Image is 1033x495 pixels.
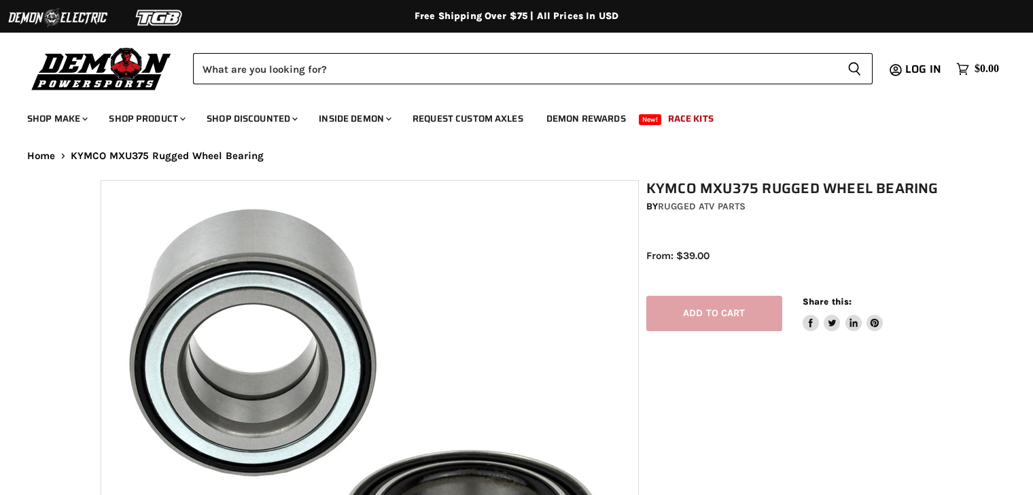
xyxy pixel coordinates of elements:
[17,105,96,133] a: Shop Make
[7,5,109,31] img: Demon Electric Logo 2
[803,296,852,307] span: Share this:
[658,105,724,133] a: Race Kits
[196,105,306,133] a: Shop Discounted
[646,180,940,197] h1: KYMCO MXU375 Rugged Wheel Bearing
[899,63,949,75] a: Log in
[837,53,873,84] button: Search
[905,61,941,78] span: Log in
[27,150,56,162] a: Home
[646,250,710,262] span: From: $39.00
[309,105,400,133] a: Inside Demon
[803,296,883,332] aside: Share this:
[975,63,999,75] span: $0.00
[193,53,837,84] input: Search
[402,105,533,133] a: Request Custom Axles
[536,105,636,133] a: Demon Rewards
[658,201,746,212] a: Rugged ATV Parts
[646,199,940,214] div: by
[71,150,264,162] span: KYMCO MXU375 Rugged Wheel Bearing
[193,53,873,84] form: Product
[17,99,996,133] ul: Main menu
[949,59,1006,79] a: $0.00
[99,105,194,133] a: Shop Product
[639,114,662,125] span: New!
[109,5,211,31] img: TGB Logo 2
[27,44,176,92] img: Demon Powersports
